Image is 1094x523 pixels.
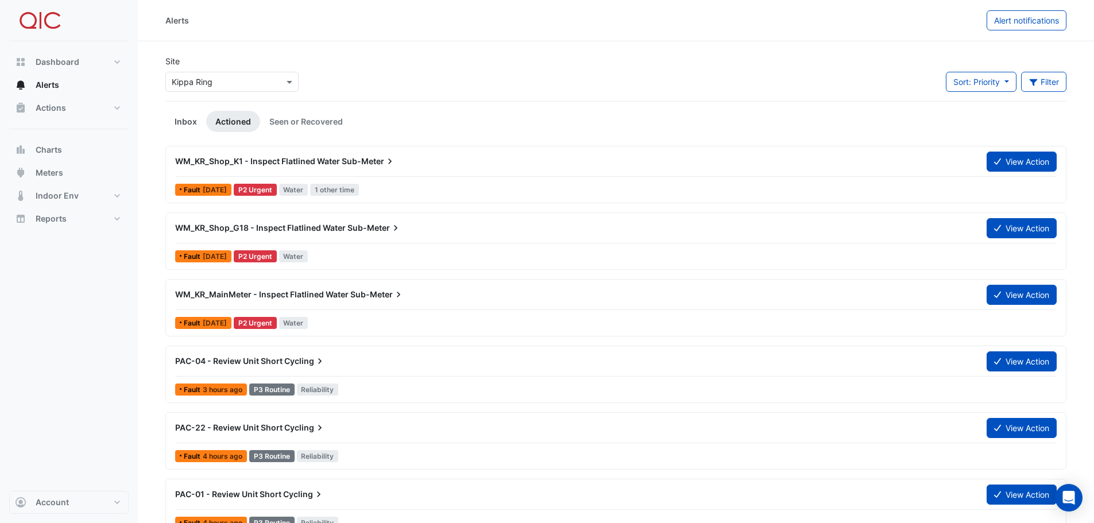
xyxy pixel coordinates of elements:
[9,138,129,161] button: Charts
[206,111,260,132] a: Actioned
[279,250,308,262] span: Water
[9,161,129,184] button: Meters
[184,253,203,260] span: Fault
[994,16,1059,25] span: Alert notifications
[36,102,66,114] span: Actions
[184,187,203,193] span: Fault
[987,485,1057,505] button: View Action
[165,55,180,67] label: Site
[175,423,283,432] span: PAC-22 - Review Unit Short
[203,452,242,460] span: Mon 13-Oct-2025 11:15 AEST
[297,450,339,462] span: Reliability
[249,383,295,396] div: P3 Routine
[350,289,404,300] span: Sub-Meter
[36,497,69,508] span: Account
[283,489,324,500] span: Cycling
[203,185,227,194] span: Thu 09-Oct-2025 07:15 AEST
[184,320,203,327] span: Fault
[36,144,62,156] span: Charts
[15,213,26,224] app-icon: Reports
[234,184,277,196] div: P2 Urgent
[15,144,26,156] app-icon: Charts
[36,79,59,91] span: Alerts
[234,250,277,262] div: P2 Urgent
[234,317,277,329] div: P2 Urgent
[175,156,340,166] span: WM_KR_Shop_K1 - Inspect Flatlined Water
[9,96,129,119] button: Actions
[9,73,129,96] button: Alerts
[284,355,326,367] span: Cycling
[249,450,295,462] div: P3 Routine
[165,14,189,26] div: Alerts
[15,56,26,68] app-icon: Dashboard
[184,453,203,460] span: Fault
[175,223,346,233] span: WM_KR_Shop_G18 - Inspect Flatlined Water
[310,184,359,196] span: 1 other time
[15,190,26,202] app-icon: Indoor Env
[987,152,1057,172] button: View Action
[15,79,26,91] app-icon: Alerts
[9,207,129,230] button: Reports
[14,9,65,32] img: Company Logo
[9,184,129,207] button: Indoor Env
[987,285,1057,305] button: View Action
[203,319,227,327] span: Fri 09-Feb-2024 13:45 AEST
[9,491,129,514] button: Account
[165,111,206,132] a: Inbox
[15,102,26,114] app-icon: Actions
[946,72,1016,92] button: Sort: Priority
[203,385,242,394] span: Mon 13-Oct-2025 12:15 AEST
[36,167,63,179] span: Meters
[175,489,281,499] span: PAC-01 - Review Unit Short
[36,190,79,202] span: Indoor Env
[203,252,227,261] span: Fri 09-Feb-2024 13:45 AEST
[1021,72,1067,92] button: Filter
[279,317,308,329] span: Water
[260,111,352,132] a: Seen or Recovered
[36,56,79,68] span: Dashboard
[1055,484,1083,512] div: Open Intercom Messenger
[953,77,1000,87] span: Sort: Priority
[175,356,283,366] span: PAC-04 - Review Unit Short
[9,51,129,73] button: Dashboard
[987,10,1066,30] button: Alert notifications
[987,218,1057,238] button: View Action
[15,167,26,179] app-icon: Meters
[279,184,308,196] span: Water
[297,383,339,396] span: Reliability
[175,289,349,299] span: WM_KR_MainMeter - Inspect Flatlined Water
[987,418,1057,438] button: View Action
[987,351,1057,371] button: View Action
[184,386,203,393] span: Fault
[284,422,326,433] span: Cycling
[347,222,401,234] span: Sub-Meter
[36,213,67,224] span: Reports
[342,156,396,167] span: Sub-Meter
